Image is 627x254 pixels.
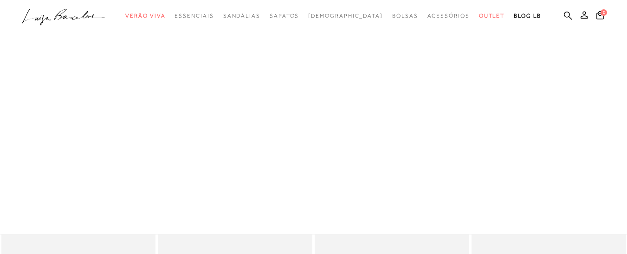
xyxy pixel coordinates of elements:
[594,10,607,23] button: 0
[392,7,418,25] a: categoryNavScreenReaderText
[427,13,470,19] span: Acessórios
[175,7,213,25] a: categoryNavScreenReaderText
[270,13,299,19] span: Sapatos
[514,7,541,25] a: BLOG LB
[479,13,505,19] span: Outlet
[392,13,418,19] span: Bolsas
[125,7,165,25] a: categoryNavScreenReaderText
[308,13,383,19] span: [DEMOGRAPHIC_DATA]
[270,7,299,25] a: categoryNavScreenReaderText
[601,9,607,16] span: 0
[175,13,213,19] span: Essenciais
[514,13,541,19] span: BLOG LB
[223,7,260,25] a: categoryNavScreenReaderText
[308,7,383,25] a: noSubCategoriesText
[223,13,260,19] span: Sandálias
[427,7,470,25] a: categoryNavScreenReaderText
[479,7,505,25] a: categoryNavScreenReaderText
[125,13,165,19] span: Verão Viva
